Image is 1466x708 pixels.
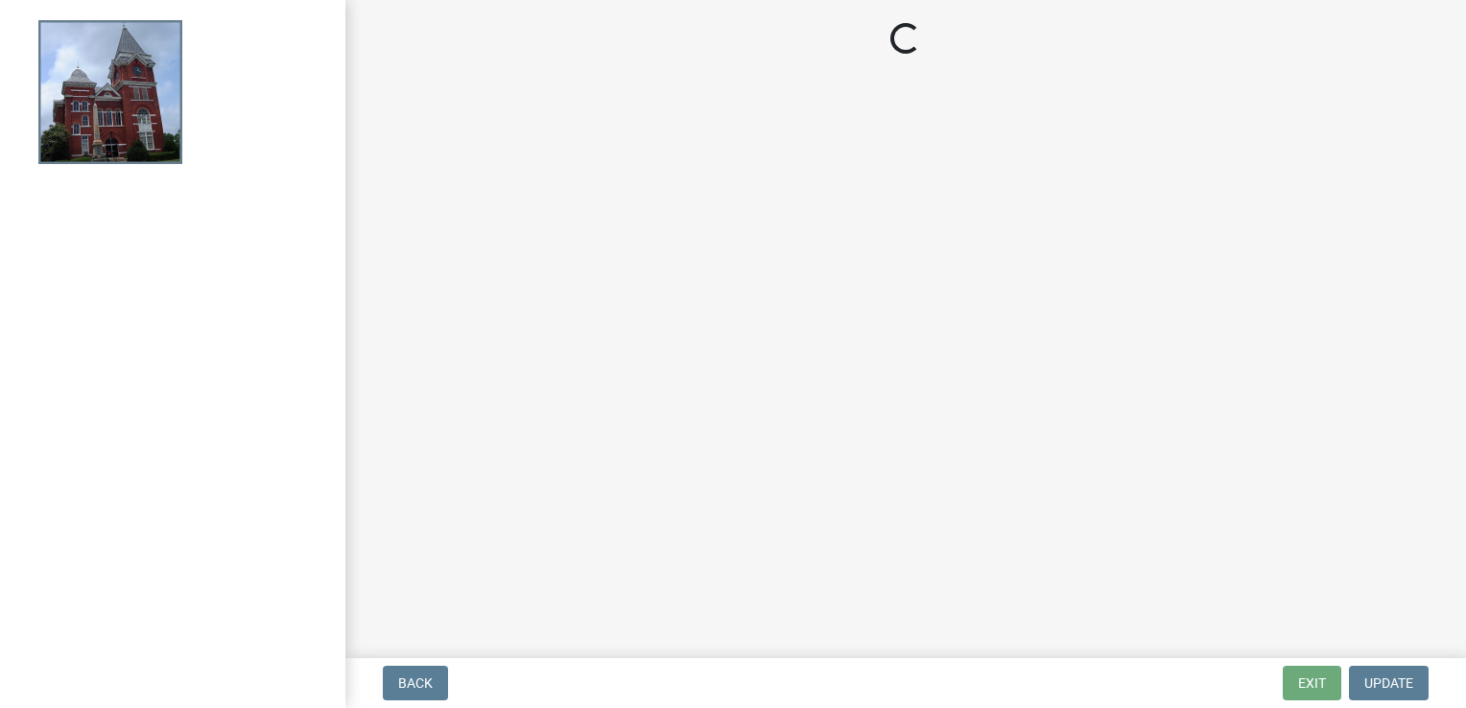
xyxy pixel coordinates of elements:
[38,20,182,164] img: Talbot County, Georgia
[398,675,433,691] span: Back
[1349,666,1429,700] button: Update
[1283,666,1341,700] button: Exit
[383,666,448,700] button: Back
[1364,675,1413,691] span: Update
